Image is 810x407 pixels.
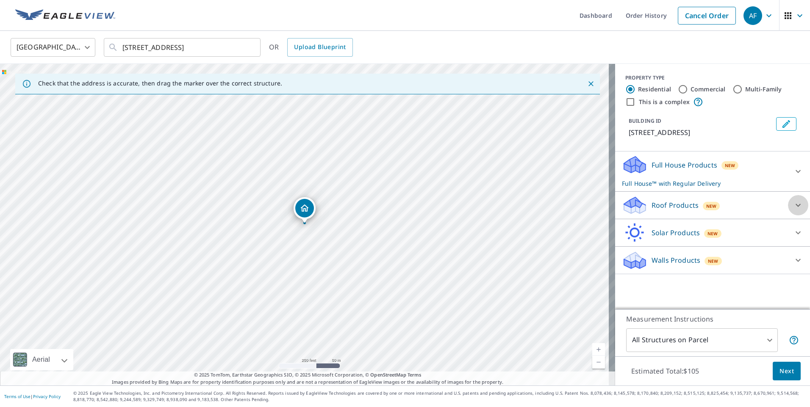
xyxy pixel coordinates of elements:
p: | [4,394,61,399]
div: All Structures on Parcel [626,328,778,352]
label: This is a complex [639,98,690,106]
p: Check that the address is accurate, then drag the marker over the correct structure. [38,80,282,87]
input: Search by address or latitude-longitude [122,36,243,59]
div: Roof ProductsNew [622,195,803,215]
span: Your report will include each building or structure inside the parcel boundary. In some cases, du... [789,335,799,345]
div: Solar ProductsNew [622,223,803,243]
a: Current Level 17, Zoom In [592,343,605,356]
div: Full House ProductsNewFull House™ with Regular Delivery [622,155,803,188]
div: Dropped pin, building 1, Residential property, 24 River St Winchester, MA 01890 [294,197,316,223]
p: [STREET_ADDRESS] [629,127,773,137]
button: Edit building 1 [776,117,796,131]
span: New [725,162,735,169]
a: Terms [408,371,422,378]
div: Aerial [10,349,73,370]
a: Upload Blueprint [287,38,352,57]
div: [GEOGRAPHIC_DATA] [11,36,95,59]
label: Commercial [691,85,726,93]
p: Measurement Instructions [626,314,799,324]
span: Next [779,366,794,377]
button: Close [585,78,596,89]
div: OR [269,38,353,57]
label: Residential [638,85,671,93]
label: Multi-Family [745,85,782,93]
p: Full House Products [652,160,717,170]
div: Aerial [30,349,53,370]
span: New [708,258,718,264]
span: Upload Blueprint [294,42,346,52]
a: Cancel Order [678,7,736,25]
p: Estimated Total: $105 [624,362,706,380]
span: New [707,230,718,237]
p: BUILDING ID [629,117,661,124]
p: Full House™ with Regular Delivery [622,179,788,188]
div: PROPERTY TYPE [625,74,800,82]
p: © 2025 Eagle View Technologies, Inc. and Pictometry International Corp. All Rights Reserved. Repo... [73,390,806,403]
a: OpenStreetMap [370,371,406,378]
p: Solar Products [652,228,700,238]
img: EV Logo [15,9,115,22]
p: Walls Products [652,255,700,265]
div: AF [743,6,762,25]
a: Current Level 17, Zoom Out [592,356,605,368]
button: Next [773,362,801,381]
span: © 2025 TomTom, Earthstar Geographics SIO, © 2025 Microsoft Corporation, © [194,371,422,379]
a: Privacy Policy [33,393,61,399]
span: New [706,203,717,209]
p: Roof Products [652,200,699,210]
div: Walls ProductsNew [622,250,803,270]
a: Terms of Use [4,393,31,399]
